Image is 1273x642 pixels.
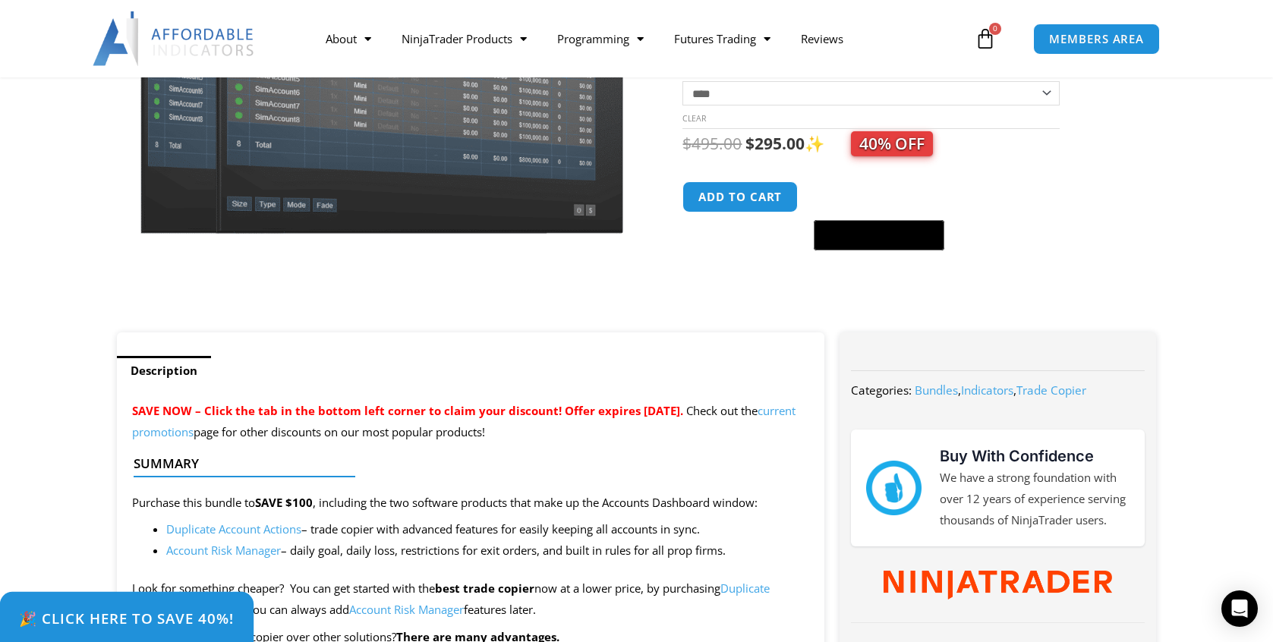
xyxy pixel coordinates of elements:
h3: Buy With Confidence [940,445,1130,467]
a: Duplicate Account Actions [166,521,301,537]
strong: best trade copier [435,581,534,596]
a: Reviews [786,21,859,56]
h4: Summary [134,456,796,471]
a: Bundles [915,382,958,398]
nav: Menu [310,21,971,56]
iframe: PayPal Message 1 [682,260,1126,273]
a: Clear options [682,113,706,124]
iframe: Secure express checkout frame [811,179,947,216]
a: NinjaTrader Products [386,21,542,56]
button: Add to cart [682,181,798,212]
p: Check out the page for other discounts on our most popular products! [132,401,810,443]
a: MEMBERS AREA [1033,24,1160,55]
span: MEMBERS AREA [1049,33,1144,45]
img: NinjaTrader Wordmark color RGB | Affordable Indicators – NinjaTrader [884,571,1112,600]
a: Futures Trading [659,21,786,56]
span: SAVE NOW – Click the tab in the bottom left corner to claim your discount! Offer expires [DATE]. [132,403,683,418]
p: Purchase this bundle to , including the two software products that make up the Accounts Dashboard... [132,493,810,514]
p: Look for something cheaper? You can get started with the now at a lower price, by purchasing only... [132,578,810,621]
strong: SAVE $100 [255,495,313,510]
span: $ [745,133,755,154]
bdi: 495.00 [682,133,742,154]
li: – trade copier with advanced features for easily keeping all accounts in sync. [166,519,810,540]
a: Description [117,356,211,386]
button: Buy with GPay [814,220,944,250]
span: , , [915,382,1086,398]
span: ✨ [805,133,933,154]
span: 40% OFF [851,131,933,156]
a: Trade Copier [1016,382,1086,398]
bdi: 295.00 [745,133,805,154]
span: Categories: [851,382,912,398]
span: $ [682,133,692,154]
a: Indicators [961,382,1013,398]
p: We have a strong foundation with over 12 years of experience serving thousands of NinjaTrader users. [940,467,1130,531]
a: Programming [542,21,659,56]
img: mark thumbs good 43913 | Affordable Indicators – NinjaTrader [866,461,921,515]
span: 🎉 Click Here to save 40%! [19,611,235,625]
a: 0 [952,17,1019,61]
li: – daily goal, daily loss, restrictions for exit orders, and built in rules for all prop firms. [166,540,810,562]
span: 0 [989,23,1001,35]
img: LogoAI | Affordable Indicators – NinjaTrader [93,11,256,66]
a: About [310,21,386,56]
a: Account Risk Manager [166,543,281,558]
div: Open Intercom Messenger [1221,590,1258,627]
